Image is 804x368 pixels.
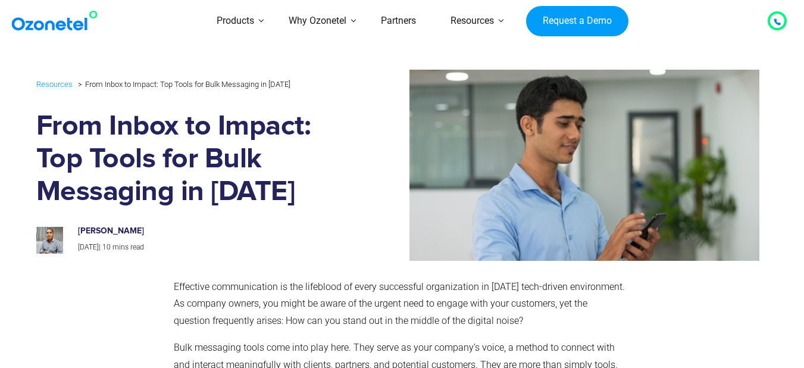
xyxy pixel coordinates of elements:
[36,77,73,91] a: Resources
[526,6,628,37] a: Request a Demo
[75,77,290,92] li: From Inbox to Impact: Top Tools for Bulk Messaging in [DATE]
[36,227,63,254] img: prashanth-kancherla_avatar-200x200.jpeg
[78,243,99,251] span: [DATE]
[78,226,329,236] h6: [PERSON_NAME]
[102,243,111,251] span: 10
[36,110,342,208] h1: From Inbox to Impact: Top Tools for Bulk Messaging in [DATE]
[78,241,329,254] p: |
[174,279,625,330] p: Effective communication is the lifeblood of every successful organization in [DATE] tech-driven e...
[112,243,144,251] span: mins read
